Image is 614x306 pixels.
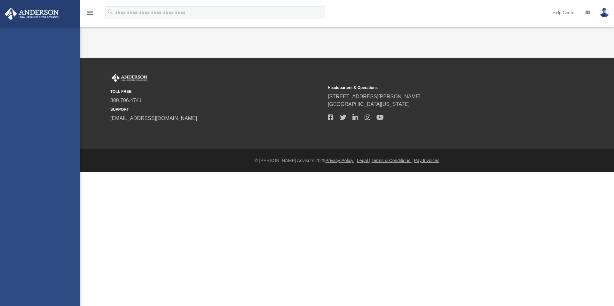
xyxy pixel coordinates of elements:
a: menu [86,12,94,17]
i: menu [86,9,94,17]
div: © [PERSON_NAME] Advisors 2025 [80,157,614,164]
a: Privacy Policy | [326,158,356,163]
a: [EMAIL_ADDRESS][DOMAIN_NAME] [110,116,197,121]
a: [GEOGRAPHIC_DATA][US_STATE] [328,101,410,107]
small: TOLL FREE [110,89,323,94]
small: SUPPORT [110,107,323,112]
img: Anderson Advisors Platinum Portal [110,74,149,82]
a: Pay Invoices [414,158,439,163]
a: 800.706.4741 [110,98,142,103]
small: Headquarters & Operations [328,85,541,91]
img: User Pic [600,8,609,17]
a: Terms & Conditions | [372,158,413,163]
img: Anderson Advisors Platinum Portal [3,8,61,20]
a: [STREET_ADDRESS][PERSON_NAME] [328,94,421,99]
i: search [107,9,114,16]
a: Legal | [357,158,370,163]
